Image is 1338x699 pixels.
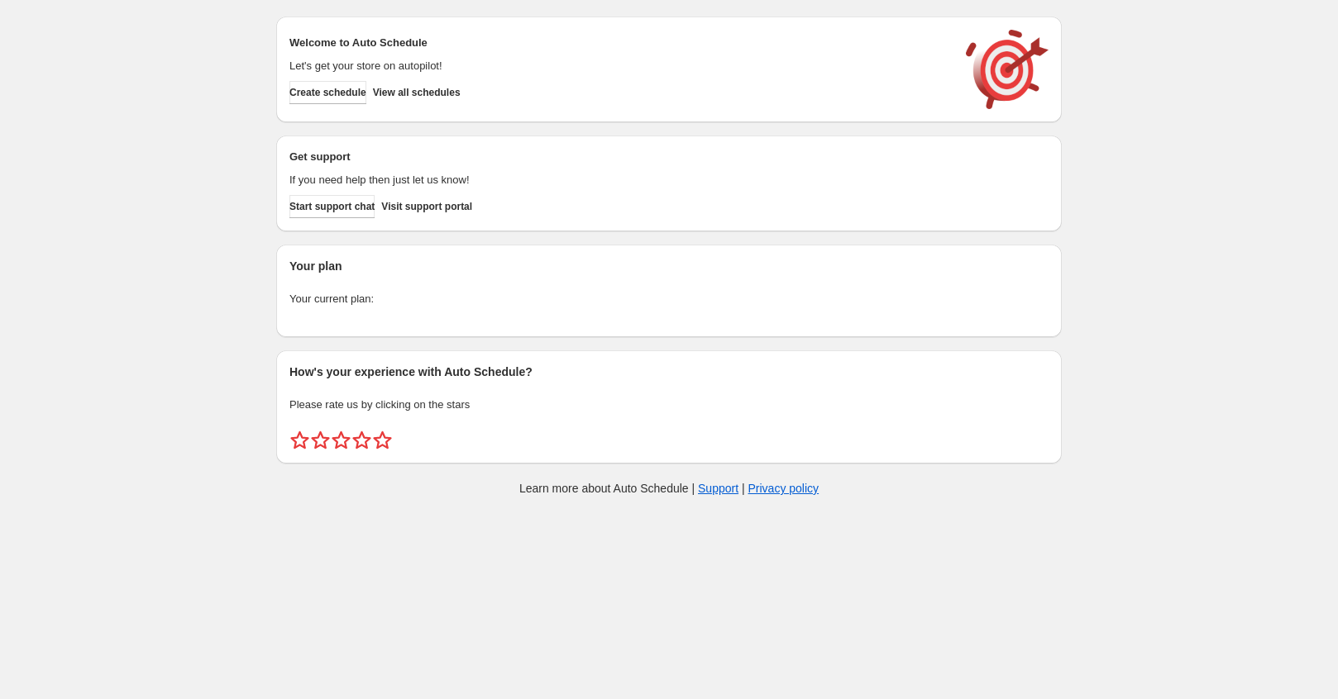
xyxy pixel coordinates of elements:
[519,480,819,497] p: Learn more about Auto Schedule | |
[289,86,366,99] span: Create schedule
[289,397,1049,413] p: Please rate us by clicking on the stars
[373,81,461,104] button: View all schedules
[289,258,1049,274] h2: Your plan
[289,58,949,74] p: Let's get your store on autopilot!
[289,35,949,51] h2: Welcome to Auto Schedule
[289,291,1049,307] p: Your current plan:
[373,86,461,99] span: View all schedules
[289,149,949,165] h2: Get support
[381,200,472,213] span: Visit support portal
[289,172,949,188] p: If you need help then just let us know!
[289,364,1049,380] h2: How's your experience with Auto Schedule?
[381,195,472,218] a: Visit support portal
[289,81,366,104] button: Create schedule
[698,482,738,495] a: Support
[289,200,375,213] span: Start support chat
[289,195,375,218] a: Start support chat
[748,482,820,495] a: Privacy policy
